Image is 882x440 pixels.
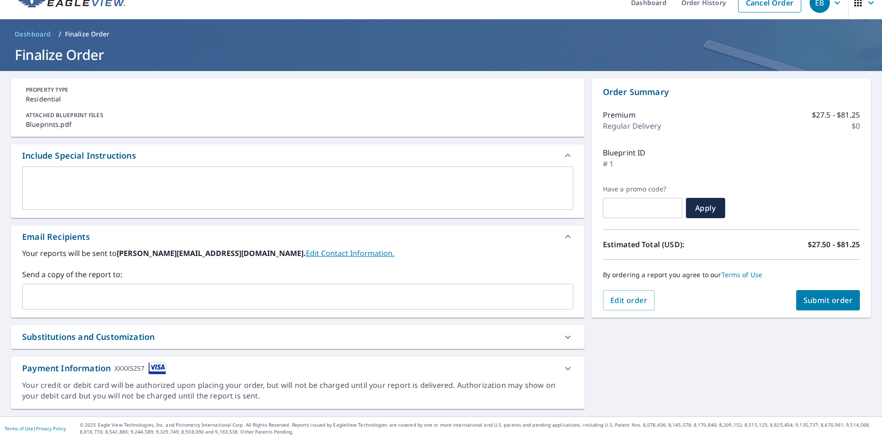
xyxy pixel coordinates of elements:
p: Finalize Order [65,30,110,39]
p: | [5,426,66,431]
p: PROPERTY TYPE [26,86,570,94]
button: Apply [686,198,725,218]
button: Edit order [603,290,655,310]
p: $27.50 - $81.25 [808,239,860,250]
div: Email Recipients [11,226,584,248]
label: Send a copy of the report to: [22,269,573,280]
b: [PERSON_NAME][EMAIL_ADDRESS][DOMAIN_NAME]. [117,248,306,258]
p: Residential [26,94,570,104]
span: Submit order [804,295,853,305]
label: Have a promo code? [603,185,682,193]
a: Terms of Use [721,270,763,279]
p: By ordering a report you agree to our [603,271,860,279]
p: $27.5 - $81.25 [812,109,860,120]
p: Blueprint ID [603,147,646,158]
p: © 2025 Eagle View Technologies, Inc. and Pictometry International Corp. All Rights Reserved. Repo... [80,422,877,435]
div: Email Recipients [22,231,90,243]
h1: Finalize Order [11,45,871,64]
div: Your credit or debit card will be authorized upon placing your order, but will not be charged unt... [22,380,573,401]
span: Dashboard [15,30,51,39]
p: Order Summary [603,86,860,98]
p: Blueprints.pdf [26,119,570,129]
span: Apply [693,203,718,213]
p: Premium [603,109,636,120]
p: Regular Delivery [603,120,661,131]
p: Estimated Total (USD): [603,239,732,250]
p: # 1 [603,158,614,169]
div: Payment Information [22,362,166,375]
div: XXXX5257 [114,362,144,375]
li: / [59,29,61,40]
img: cardImage [149,362,166,375]
a: Terms of Use [5,425,33,432]
nav: breadcrumb [11,27,871,42]
a: EditContactInfo [306,248,394,258]
label: Your reports will be sent to [22,248,573,259]
div: Payment InformationXXXX5257cardImage [11,357,584,380]
div: Include Special Instructions [22,149,136,162]
button: Submit order [796,290,860,310]
a: Privacy Policy [36,425,66,432]
a: Dashboard [11,27,55,42]
p: ATTACHED BLUEPRINT FILES [26,111,570,119]
p: $0 [852,120,860,131]
div: Substitutions and Customization [22,331,155,343]
span: Edit order [610,295,648,305]
div: Include Special Instructions [11,144,584,166]
div: Substitutions and Customization [11,325,584,349]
